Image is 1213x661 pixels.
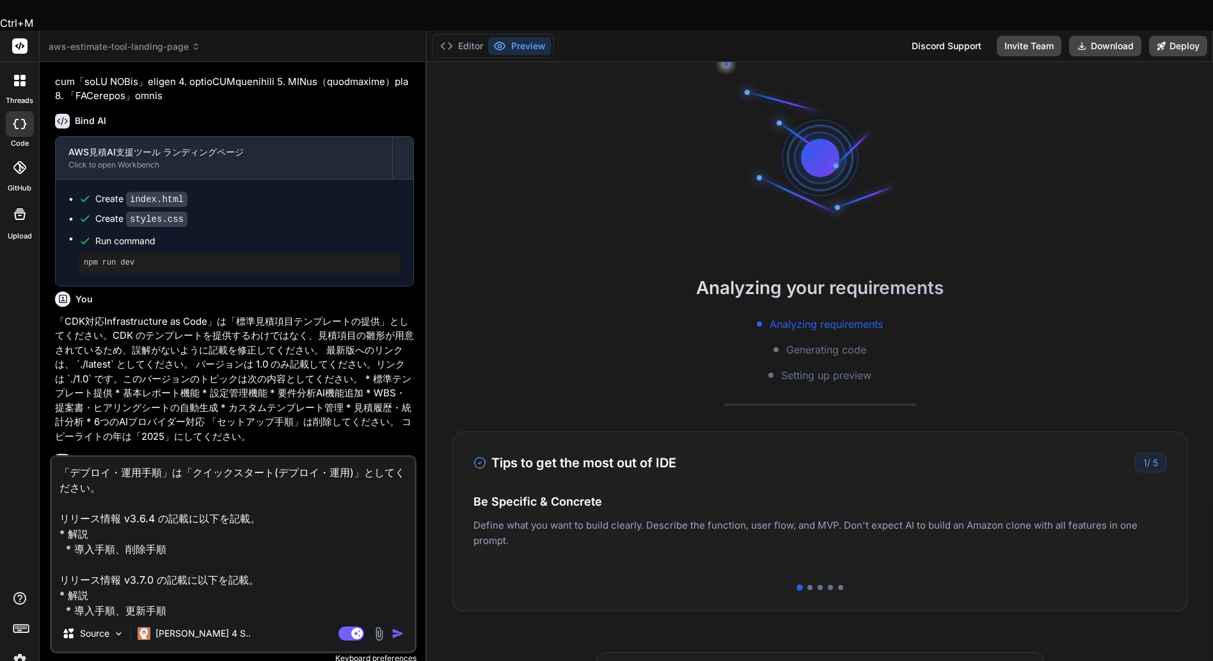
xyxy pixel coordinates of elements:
[84,258,395,268] pre: npm run dev
[155,627,251,640] p: [PERSON_NAME] 4 S..
[473,493,1166,510] h4: Be Specific & Concrete
[95,192,187,206] div: Create
[1135,453,1166,472] div: /
[126,192,187,207] code: index.html
[68,160,379,170] div: Click to open Workbench
[126,212,187,227] code: styles.css
[11,138,29,149] label: code
[52,457,415,616] textarea: 「デプロイ・運用手順」は「クイックスタート(デプロイ・運用)」としてください。 リリース情報 v3.6.4 の記載に以下を記載。 * 解説 * 導入手順、削除手順 リリース情報 v3.7.0 の...
[113,628,124,639] img: Pick Models
[56,137,392,179] button: AWS見積AI支援ツール ランディングページClick to open Workbench
[1149,36,1207,56] button: Deploy
[392,627,404,640] img: icon
[80,627,109,640] p: Source
[904,36,989,56] div: Discord Support
[1153,457,1158,468] span: 5
[786,342,866,357] span: Generating code
[1069,36,1141,56] button: Download
[997,36,1061,56] button: Invite Team
[488,37,551,55] button: Preview
[372,626,386,641] img: attachment
[68,146,379,159] div: AWS見積AI支援ツール ランディングページ
[6,95,33,106] label: threads
[427,274,1213,301] h2: Analyzing your requirements
[770,316,883,332] span: Analyzing requirements
[8,231,32,242] label: Upload
[95,212,187,226] div: Create
[8,183,31,194] label: GitHub
[781,368,871,383] span: Setting up preview
[95,235,400,247] span: Run command
[473,453,676,472] h3: Tips to get the most out of IDE
[49,40,200,53] span: aws-estimate-tool-landing-page
[75,293,93,306] h6: You
[75,114,106,127] h6: Bind AI
[1143,457,1147,468] span: 1
[435,37,488,55] button: Editor
[55,315,414,444] p: 「CDK対応Infrastructure as Code」は「標準見積項目テンプレートの提供」としてください。CDK のテンプレートを提供するわけではなく、見積項目の雛形が用意されているため、誤...
[138,627,150,640] img: Claude 4 Sonnet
